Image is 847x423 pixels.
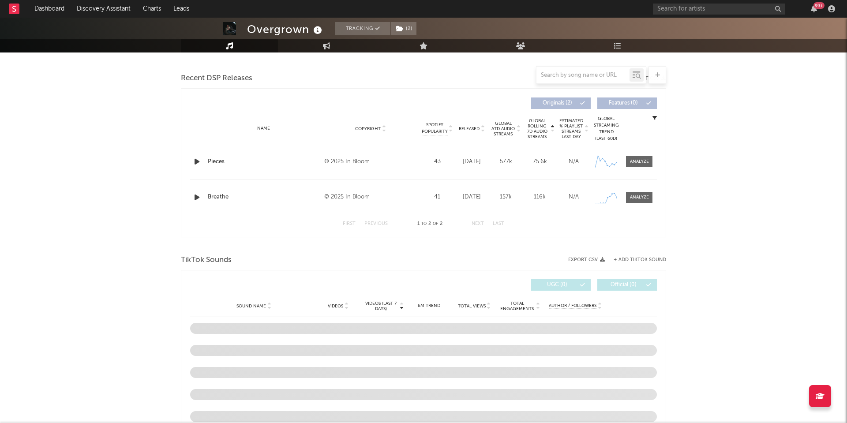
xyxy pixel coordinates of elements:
button: Last [493,221,504,226]
button: (2) [391,22,416,35]
div: 43 [422,157,453,166]
input: Search by song name or URL [536,72,630,79]
span: Released [459,126,480,131]
a: Pieces [208,157,320,166]
div: 1 2 2 [405,219,454,229]
button: 99+ [811,5,817,12]
button: Next [472,221,484,226]
div: N/A [559,157,588,166]
button: UGC(0) [531,279,591,291]
button: Tracking [335,22,390,35]
span: Author / Followers [549,303,596,309]
div: 157k [491,193,521,202]
div: © 2025 In Bloom [324,157,417,167]
button: First [343,221,356,226]
button: + Add TikTok Sound [614,258,666,262]
span: TikTok Sounds [181,255,232,266]
span: Videos (last 7 days) [363,301,399,311]
input: Search for artists [653,4,785,15]
button: Official(0) [597,279,657,291]
span: Global Rolling 7D Audio Streams [525,118,549,139]
div: © 2025 In Bloom [324,192,417,202]
span: UGC ( 0 ) [537,282,577,288]
div: Global Streaming Trend (Last 60D) [593,116,619,142]
button: Features(0) [597,97,657,109]
div: 75.6k [525,157,555,166]
span: Estimated % Playlist Streams Last Day [559,118,583,139]
button: Previous [364,221,388,226]
div: 41 [422,193,453,202]
div: Overgrown [247,22,324,37]
span: to [421,222,427,226]
span: Total Views [458,303,486,309]
button: + Add TikTok Sound [605,258,666,262]
div: 116k [525,193,555,202]
div: [DATE] [457,193,487,202]
span: Sound Name [236,303,266,309]
div: [DATE] [457,157,487,166]
button: Originals(2) [531,97,591,109]
span: Originals ( 2 ) [537,101,577,106]
span: ( 2 ) [390,22,417,35]
span: Spotify Popularity [422,122,448,135]
div: 99 + [813,2,825,9]
span: Copyright [355,126,381,131]
span: Features ( 0 ) [603,101,644,106]
a: Breathe [208,193,320,202]
span: Official ( 0 ) [603,282,644,288]
div: 577k [491,157,521,166]
span: Total Engagements [499,301,535,311]
div: Name [208,125,320,132]
button: Export CSV [568,257,605,262]
div: N/A [559,193,588,202]
span: of [433,222,438,226]
span: Global ATD Audio Streams [491,121,515,137]
span: Videos [328,303,343,309]
div: 6M Trend [409,303,450,309]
